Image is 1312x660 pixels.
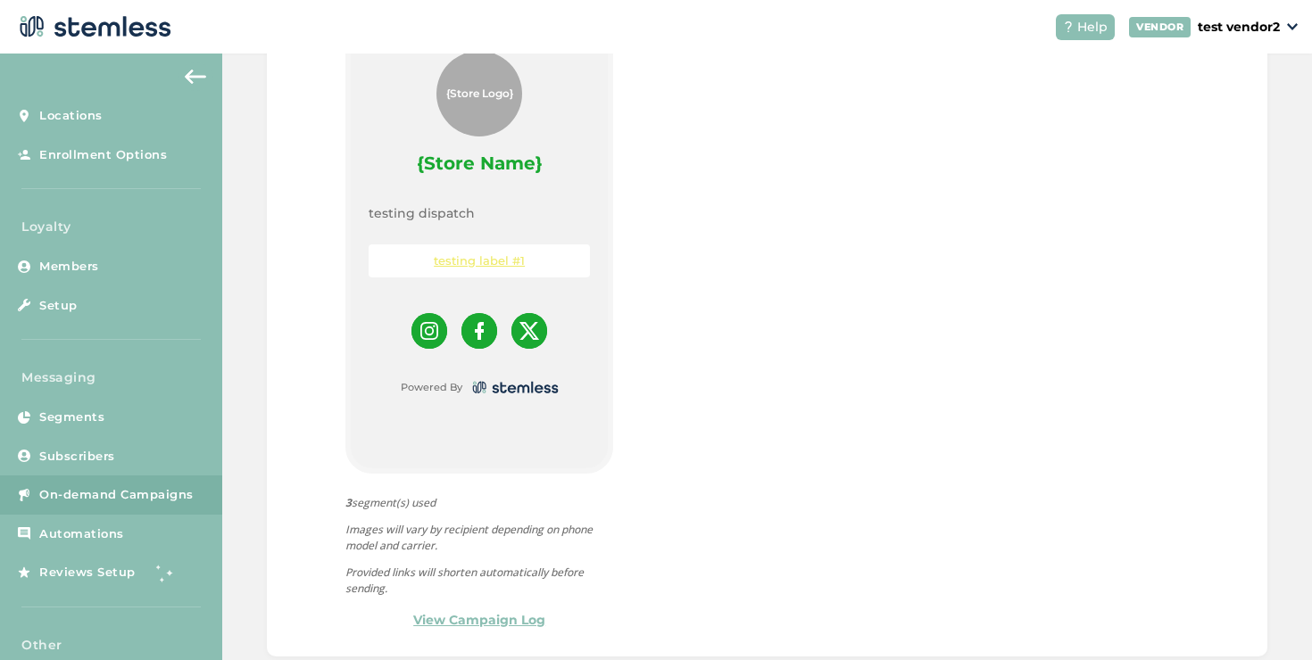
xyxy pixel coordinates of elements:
p: Provided links will shorten automatically before sending. [345,565,613,597]
iframe: Chat Widget [1223,574,1312,660]
small: Powered By [401,380,462,395]
span: Setup [39,297,78,315]
img: icon-arrow-back-accent-c549486e.svg [185,70,206,84]
img: icon-help-white-03924b79.svg [1063,21,1074,32]
span: On-demand Campaigns [39,486,194,504]
p: Images will vary by recipient depending on phone model and carrier. [345,522,613,554]
img: logo-dark-0685b13c.svg [14,9,171,45]
span: Segments [39,408,104,426]
a: View Campaign Log [413,611,545,630]
span: segment(s) used [345,495,613,511]
div: VENDOR [1129,17,1191,37]
strong: 3 [345,495,352,510]
a: testing label #1 [434,253,525,268]
img: logo-dark-0685b13c.svg [469,377,559,398]
span: {Store Logo} [446,86,513,102]
span: Help [1077,18,1108,37]
img: glitter-stars-b7820f95.gif [149,555,185,590]
label: {Store Name} [417,151,543,176]
p: test vendor2 [1198,18,1280,37]
span: Reviews Setup [39,564,136,582]
span: Locations [39,107,103,125]
p: testing dispatch [369,204,590,223]
span: Enrollment Options [39,146,167,164]
span: Subscribers [39,448,115,466]
img: icon_down-arrow-small-66adaf34.svg [1287,23,1298,30]
span: Members [39,258,99,276]
span: Automations [39,525,124,543]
